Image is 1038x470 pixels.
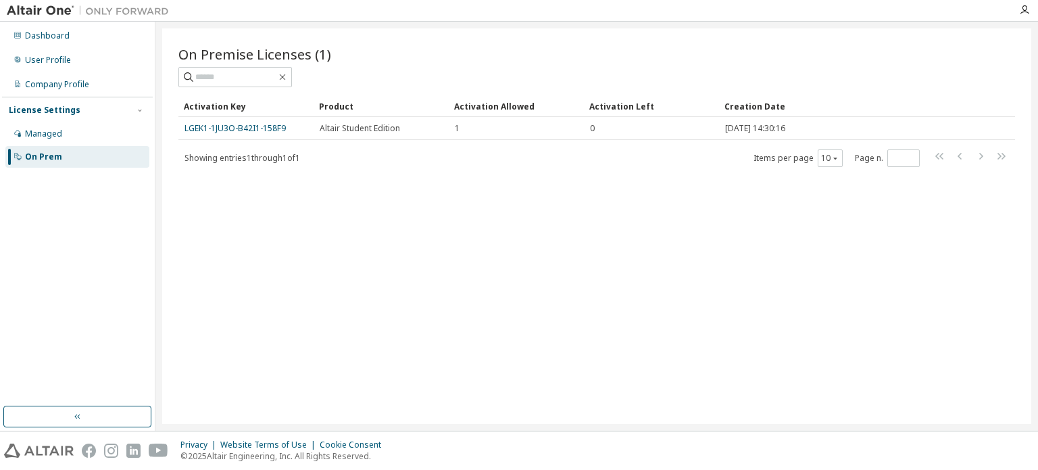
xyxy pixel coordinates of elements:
a: LGEK1-1JU3O-B42I1-158F9 [184,122,286,134]
div: Activation Key [184,95,308,117]
span: [DATE] 14:30:16 [725,123,785,134]
div: Website Terms of Use [220,440,320,450]
div: Product [319,95,443,117]
p: © 2025 Altair Engineering, Inc. All Rights Reserved. [180,450,389,462]
div: Dashboard [25,30,70,41]
span: Showing entries 1 through 1 of 1 [184,152,300,164]
img: altair_logo.svg [4,444,74,458]
img: facebook.svg [82,444,96,458]
div: Managed [25,128,62,139]
img: Altair One [7,4,176,18]
div: License Settings [9,105,80,116]
div: Privacy [180,440,220,450]
span: 1 [455,123,460,134]
img: instagram.svg [104,444,118,458]
span: Page n. [855,149,920,167]
div: Activation Allowed [454,95,578,117]
div: Cookie Consent [320,440,389,450]
img: linkedin.svg [126,444,141,458]
div: Creation Date [724,95,956,117]
span: Items per page [753,149,843,167]
div: Activation Left [589,95,714,117]
span: Altair Student Edition [320,123,400,134]
span: 0 [590,123,595,134]
img: youtube.svg [149,444,168,458]
div: User Profile [25,55,71,66]
div: On Prem [25,151,62,162]
span: On Premise Licenses (1) [178,45,331,64]
div: Company Profile [25,79,89,90]
button: 10 [821,153,839,164]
